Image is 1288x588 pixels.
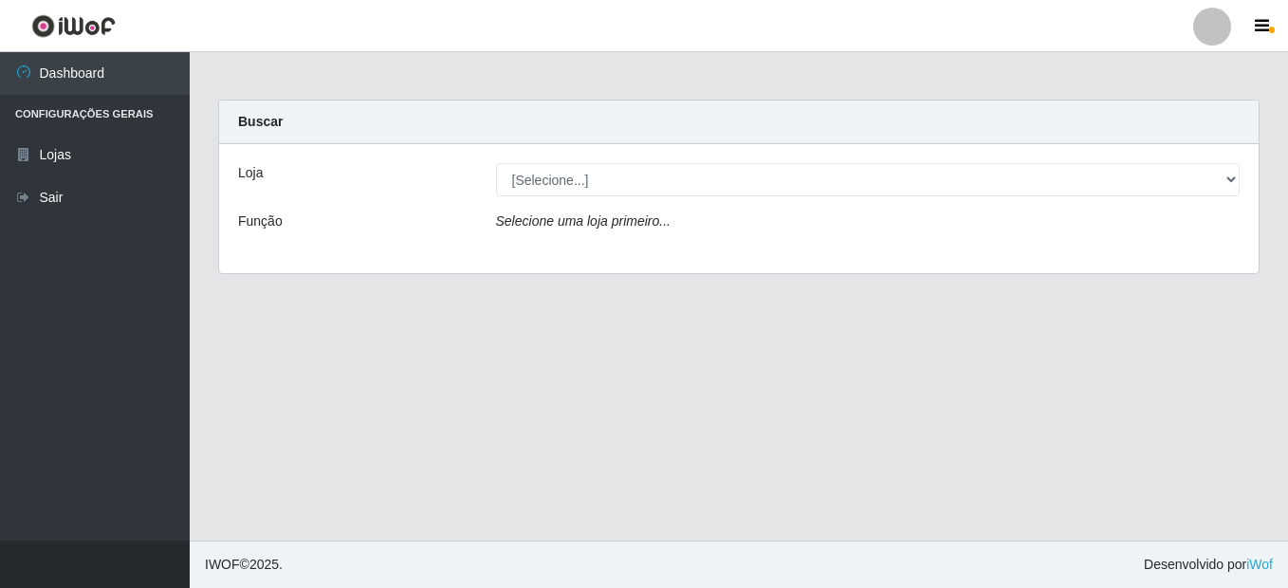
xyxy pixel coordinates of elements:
label: Função [238,211,283,231]
strong: Buscar [238,114,283,129]
a: iWof [1246,557,1273,572]
span: © 2025 . [205,555,283,575]
label: Loja [238,163,263,183]
span: Desenvolvido por [1144,555,1273,575]
span: IWOF [205,557,240,572]
img: CoreUI Logo [31,14,116,38]
i: Selecione uma loja primeiro... [496,213,671,229]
